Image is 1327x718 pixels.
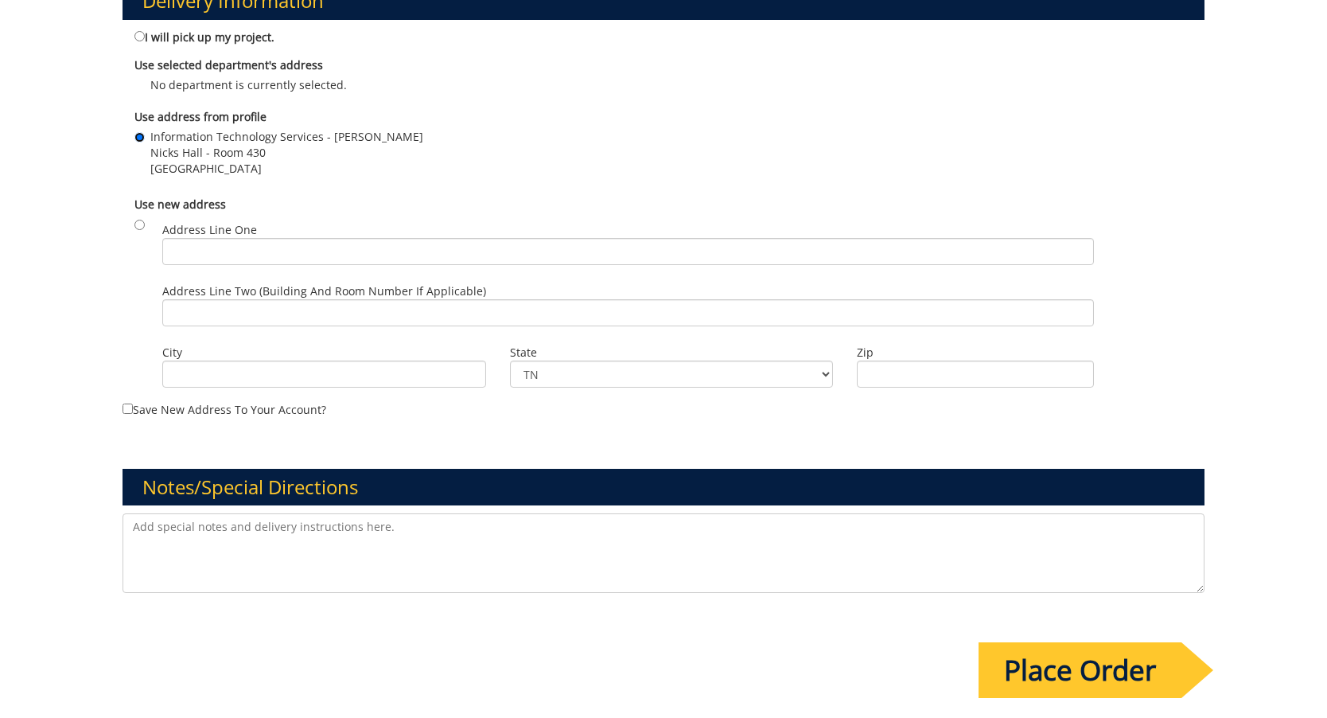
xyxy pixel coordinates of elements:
input: Address Line Two (Building and Room Number if applicable) [162,299,1094,326]
input: Zip [857,361,1094,388]
b: Use selected department's address [134,57,323,72]
input: Address Line One [162,238,1094,265]
input: Information Technology Services - [PERSON_NAME] Nicks Hall - Room 430 [GEOGRAPHIC_DATA] [134,132,145,142]
p: No department is currently selected. [134,77,1193,93]
span: Nicks Hall - Room 430 [150,145,423,161]
span: [GEOGRAPHIC_DATA] [150,161,423,177]
label: Address Line Two (Building and Room Number if applicable) [162,283,1094,326]
label: City [162,345,486,361]
b: Use new address [134,197,226,212]
input: Place Order [979,642,1181,698]
label: Address Line One [162,222,1094,265]
input: I will pick up my project. [134,31,145,41]
h3: Notes/Special Directions [123,469,1204,505]
label: State [510,345,834,361]
input: City [162,361,486,388]
label: Zip [857,345,1094,361]
input: Save new address to your account? [123,404,133,414]
b: Use address from profile [134,109,267,124]
span: Information Technology Services - [PERSON_NAME] [150,129,423,145]
label: I will pick up my project. [134,28,274,45]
